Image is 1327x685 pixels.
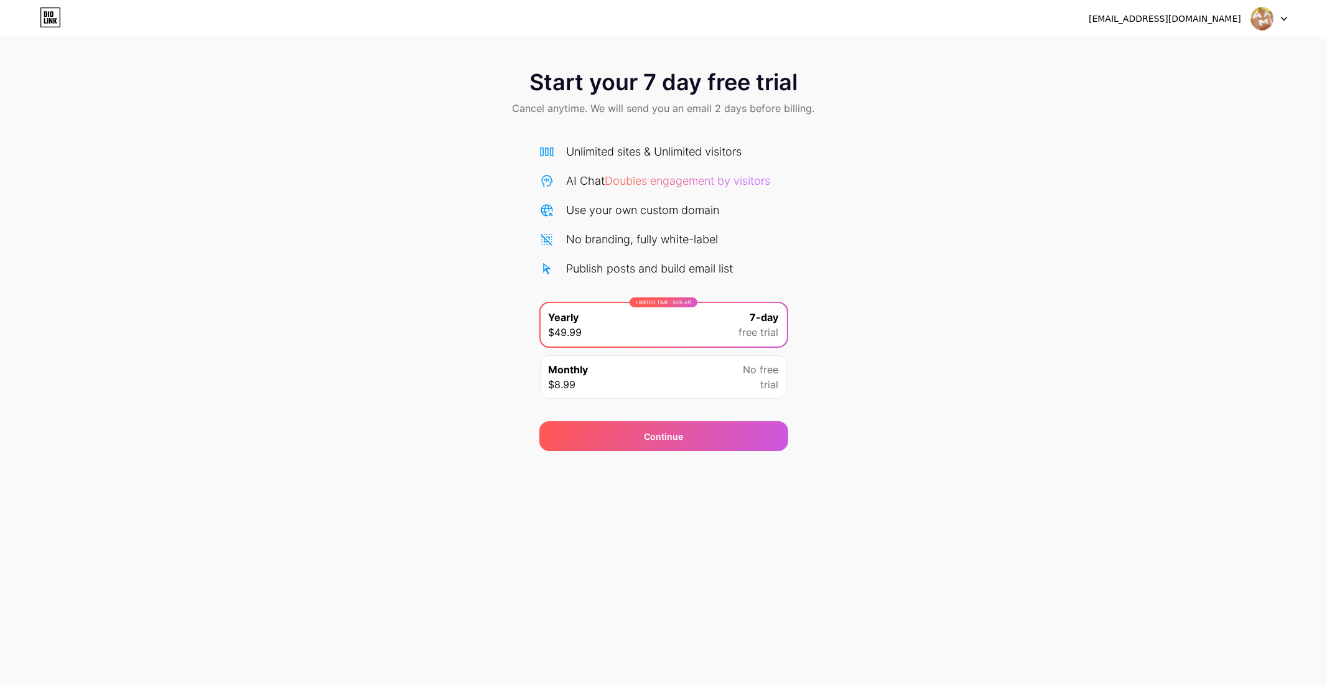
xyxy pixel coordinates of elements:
span: Yearly [549,310,579,325]
span: Start your 7 day free trial [529,70,798,95]
div: Publish posts and build email list [567,260,733,277]
div: [EMAIL_ADDRESS][DOMAIN_NAME] [1089,12,1241,26]
span: $8.99 [549,377,576,392]
span: trial [761,377,779,392]
div: No branding, fully white-label [567,231,719,248]
img: Aam Tum [1250,7,1274,30]
span: Cancel anytime. We will send you an email 2 days before billing. [513,101,815,116]
span: free trial [739,325,779,340]
span: Doubles engagement by visitors [605,174,771,187]
div: LIMITED TIME : 50% off [630,297,697,307]
span: No free [743,362,779,377]
div: Continue [644,430,683,443]
span: 7-day [750,310,779,325]
div: AI Chat [567,172,771,189]
div: Use your own custom domain [567,202,720,218]
span: $49.99 [549,325,582,340]
span: Monthly [549,362,589,377]
div: Unlimited sites & Unlimited visitors [567,143,742,160]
